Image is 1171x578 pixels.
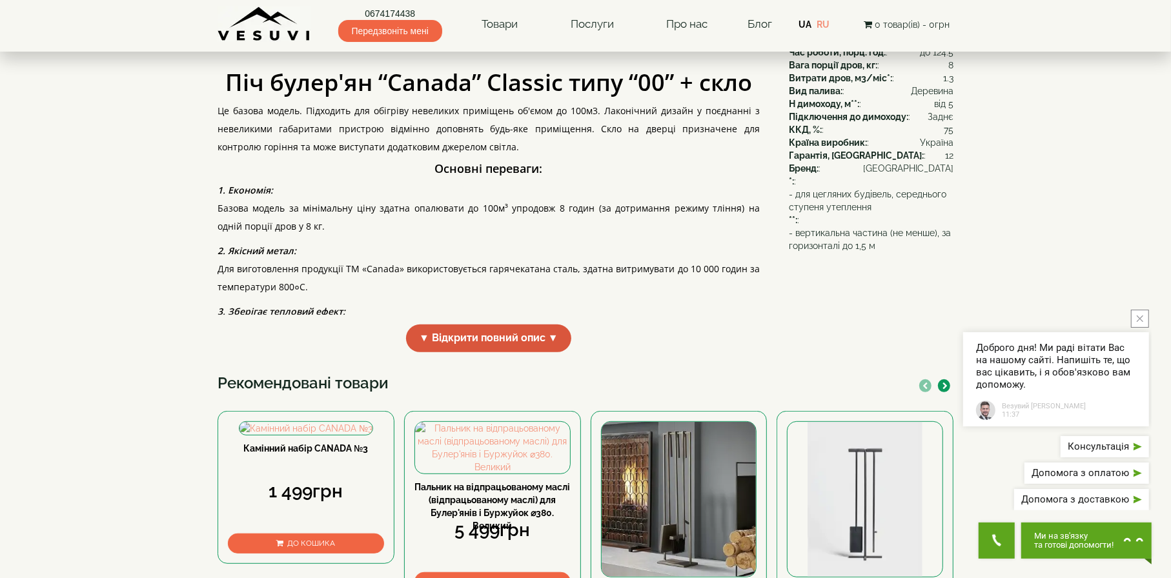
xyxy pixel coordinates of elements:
[748,17,772,30] a: Блог
[789,86,842,96] b: Вид палива:
[789,125,822,135] b: ККД, %:
[789,47,886,57] b: Час роботи, порц. год:
[920,46,941,59] span: до 12
[338,7,442,20] a: 0674174438
[243,443,368,453] a: Камінний набір CANADA №3
[1002,402,1086,410] span: Везувий [PERSON_NAME]
[415,422,570,473] img: Пальник на відпрацьованому маслі (відпрацьованому маслі) для Булер'янів і Буржуйок ⌀380. Великий
[948,59,953,72] span: 8
[1034,541,1114,550] span: та готові допомогти!
[944,123,953,136] span: 75
[789,97,953,110] div: :
[789,85,953,97] div: :
[976,342,1136,391] span: Доброго дня! Ми раді вітати Вас на нашому сайті. Напишіть те, що вас цікавить, і я обов'язково ва...
[218,184,273,196] em: 1. Економія:
[817,19,830,30] a: RU
[934,97,953,110] span: від 5
[920,136,953,149] span: Україна
[789,99,859,109] b: H димоходу, м**:
[789,150,924,161] b: Гарантія, [GEOGRAPHIC_DATA]:
[1024,463,1149,484] button: Допомога з оплатою
[928,110,953,123] span: Заднє
[225,66,752,98] strong: Піч булер'ян “Canada” Classic типу “00” + скло
[406,324,571,352] span: ▼ Відкрити повний опис ▼
[558,10,627,39] a: Послуги
[789,112,908,122] b: Підключення до димоходу:
[338,20,442,42] span: Передзвоніть мені
[218,260,760,296] p: Для виготовлення продукції ТМ «Canada» використовується гарячекатана сталь, здатна витримувати до...
[1021,495,1129,504] span: Допомога з доставкою
[287,539,335,548] span: До кошика
[435,161,543,176] strong: Основні переваги:
[218,199,760,235] p: Базова модель за мінімальну ціну здатна опалювати до 100м³ упродовж 8 годин (за дотримання режиму...
[602,422,757,577] img: Камінний набір LOFT 3 в 1
[979,523,1015,559] button: Get Call button
[789,175,953,188] div: :
[1021,523,1152,559] button: Chat button
[218,102,760,156] p: Це базова модель. Підходить для обігріву невеликих приміщень об'ємом до 100м3. Лаконічний дизайн ...
[789,73,892,83] b: Витрати дров, м3/міс*:
[653,10,720,39] a: Про нас
[218,375,953,392] h3: Рекомендовані товари
[875,19,950,30] span: 0 товар(ів) - 0грн
[789,59,953,72] div: :
[789,72,953,85] div: :
[1034,532,1114,541] span: Ми на зв'язку
[789,188,953,214] span: - для цегляних будівель, середнього ступеня утеплення
[228,479,384,504] div: 1 499грн
[860,17,953,32] button: 0 товар(ів) - 0грн
[239,422,372,435] img: Камінний набір CANADA №3
[789,123,953,136] div: :
[218,6,311,42] img: content
[1014,489,1149,510] button: Допомога з доставкою
[799,19,811,30] a: UA
[789,60,877,70] b: Вага порції дров, кг:
[469,10,531,39] a: Товари
[1131,310,1149,328] button: close button
[863,162,953,175] span: [GEOGRAPHIC_DATA]
[789,149,953,162] div: :
[1032,468,1129,478] span: Допомога з оплатою
[945,149,953,162] span: 12
[789,162,953,175] div: :
[789,136,953,149] div: :
[789,46,953,59] div: :
[789,188,953,226] div: :
[1002,410,1086,419] span: 11:37
[789,137,867,148] b: Країна виробник:
[789,110,953,123] div: :
[218,244,296,257] em: 2. Якісний метал:
[218,305,345,317] em: 3. Зберігає тепловий ефект:
[789,163,819,174] b: Бренд:
[414,517,571,543] div: 5 499грн
[788,422,942,577] img: Камінний набір LOFT EASY 3 в 1
[911,85,953,97] span: Деревина
[789,226,953,252] span: - вертикальна частина (не менше), за горизонталі до 1,5 м
[1068,442,1129,452] span: Консультація
[228,533,384,553] button: До кошика
[943,72,953,85] span: 1.3
[1061,436,1149,457] button: Консультація
[941,46,953,59] span: 4.5
[414,482,570,531] a: Пальник на відпрацьованому маслі (відпрацьованому маслі) для Булер'янів і Буржуйок ⌀380. Великий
